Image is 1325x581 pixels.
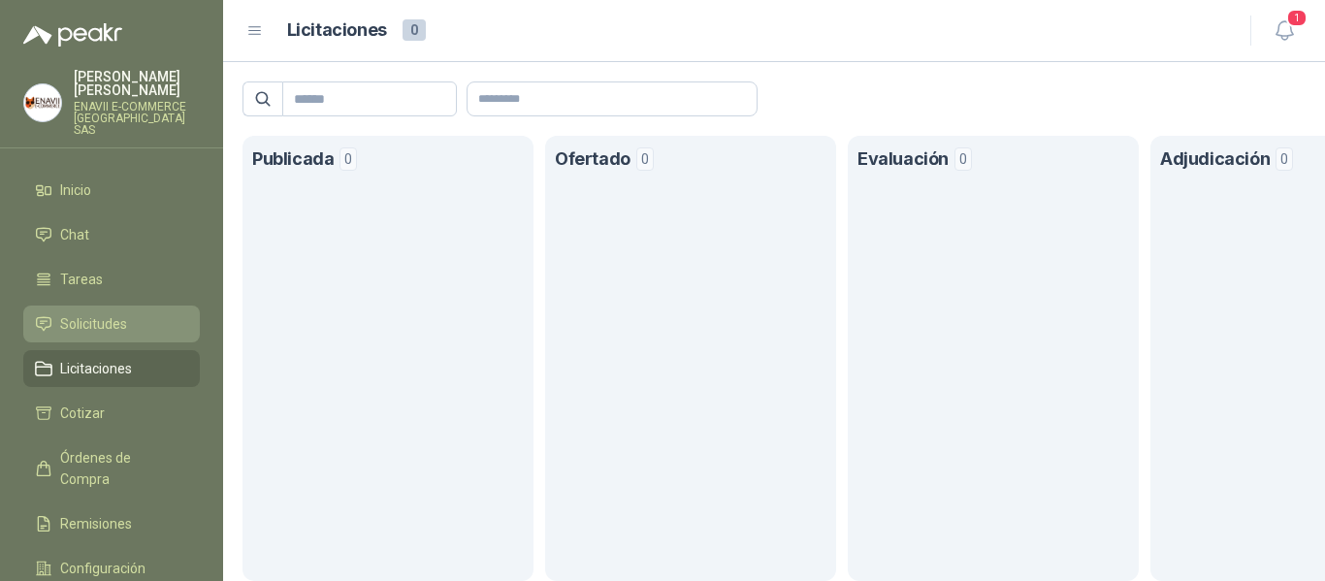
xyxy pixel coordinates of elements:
[60,558,145,579] span: Configuración
[60,403,105,424] span: Cotizar
[339,147,357,171] span: 0
[74,70,200,97] p: [PERSON_NAME] [PERSON_NAME]
[24,84,61,121] img: Company Logo
[23,306,200,342] a: Solicitudes
[555,145,630,174] h1: Ofertado
[954,147,972,171] span: 0
[60,269,103,290] span: Tareas
[1160,145,1270,174] h1: Adjudicación
[23,172,200,209] a: Inicio
[23,505,200,542] a: Remisiones
[23,23,122,47] img: Logo peakr
[60,313,127,335] span: Solicitudes
[60,447,181,490] span: Órdenes de Compra
[60,179,91,201] span: Inicio
[403,19,426,41] span: 0
[74,101,200,136] p: ENAVII E-COMMERCE [GEOGRAPHIC_DATA] SAS
[23,439,200,498] a: Órdenes de Compra
[60,224,89,245] span: Chat
[23,261,200,298] a: Tareas
[1267,14,1302,48] button: 1
[636,147,654,171] span: 0
[23,395,200,432] a: Cotizar
[252,145,334,174] h1: Publicada
[1286,9,1308,27] span: 1
[60,358,132,379] span: Licitaciones
[23,350,200,387] a: Licitaciones
[23,216,200,253] a: Chat
[1276,147,1293,171] span: 0
[60,513,132,534] span: Remisiones
[857,145,949,174] h1: Evaluación
[287,16,387,45] h1: Licitaciones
